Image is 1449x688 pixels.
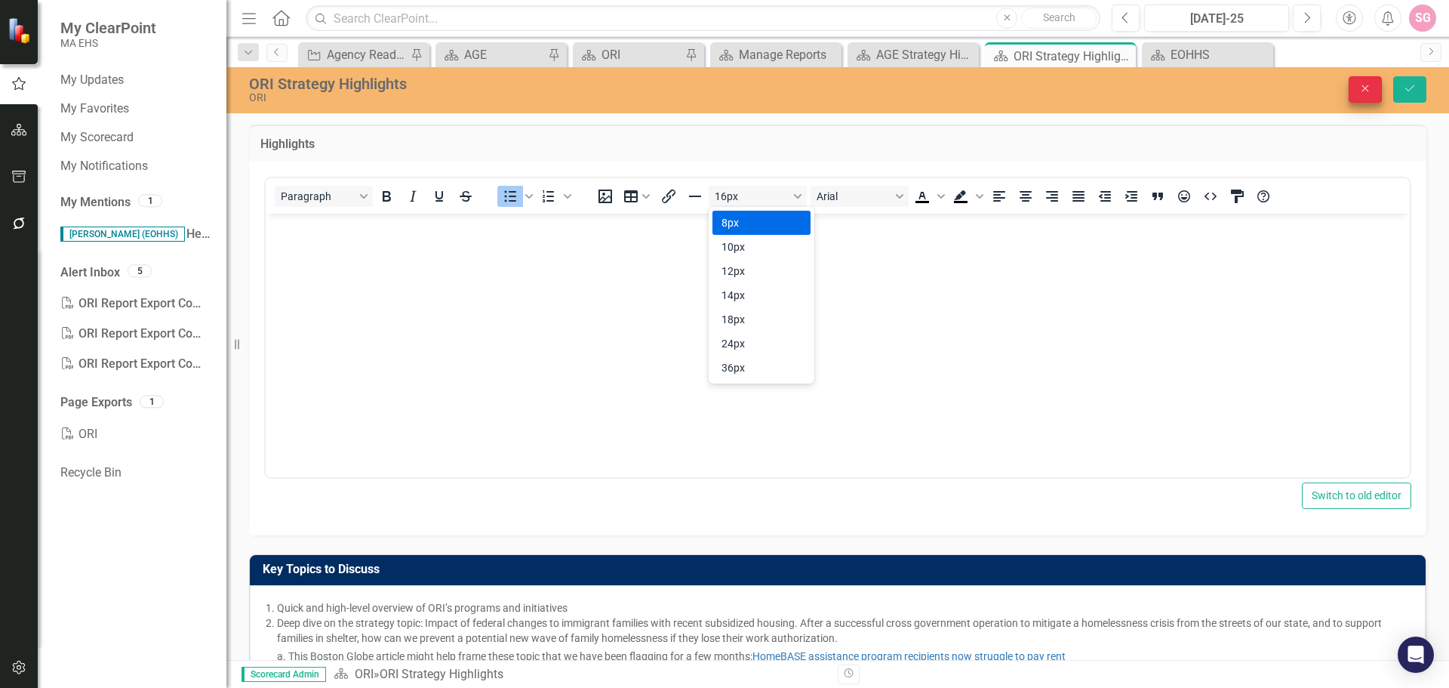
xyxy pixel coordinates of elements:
[263,563,1418,576] h3: Key Topics to Discuss
[453,186,478,207] button: Strikethrough
[721,286,780,304] div: 14px
[1251,186,1276,207] button: Help
[817,190,891,202] span: Arial
[1066,186,1091,207] button: Justify
[712,259,811,283] div: 12px
[374,186,399,207] button: Bold
[986,186,1012,207] button: Align left
[281,190,355,202] span: Paragraph
[721,262,780,280] div: 12px
[1014,47,1132,66] div: ORI Strategy Highlights
[739,45,838,64] div: Manage Reports
[60,19,156,37] span: My ClearPoint
[60,349,211,379] div: ORI Report Export Complete
[577,45,681,64] a: ORI
[1118,186,1144,207] button: Increase indent
[249,92,909,103] div: ORI
[851,45,975,64] a: AGE Strategy Highlights
[1092,186,1118,207] button: Decrease indent
[1039,186,1065,207] button: Align right
[1198,186,1223,207] button: HTML Editor
[497,186,535,207] div: Bullet list
[275,186,373,207] button: Block Paragraph
[306,5,1100,32] input: Search ClearPoint...
[1013,186,1038,207] button: Align center
[1144,5,1289,32] button: [DATE]-25
[712,332,811,356] div: 24px
[1146,45,1269,64] a: EOHHS
[60,72,211,89] a: My Updates
[1149,10,1284,28] div: [DATE]-25
[721,335,780,353] div: 24px
[60,227,185,242] span: [PERSON_NAME] (EOHHS)
[1021,8,1097,29] button: Search
[752,650,1066,662] a: HomeBASE assistance program recipients now struggle to pay rent
[601,45,681,64] div: ORI
[876,45,975,64] div: AGE Strategy Highlights
[249,76,909,92] div: ORI Strategy Highlights
[1302,483,1411,509] button: Switch to old editor
[60,264,120,282] a: Alert Inbox
[1409,5,1436,32] button: SG
[715,190,789,202] span: 16px
[327,45,407,64] div: Agency Readiness for an Aging Population
[334,666,826,683] div: »
[1398,637,1434,673] div: Open Intercom Messenger
[60,158,211,175] a: My Notifications
[721,359,780,377] div: 36px
[60,100,211,118] a: My Favorites
[266,214,1410,477] iframe: Rich Text Area
[60,419,211,449] a: ORI
[7,16,35,45] img: ClearPoint Strategy
[60,37,156,49] small: MA EHS
[60,227,339,241] span: Here is the test admin page.
[682,186,708,207] button: Horizontal line
[709,186,807,207] button: Font size 16px
[656,186,681,207] button: Insert/edit link
[140,395,164,408] div: 1
[714,45,838,64] a: Manage Reports
[241,667,326,682] span: Scorecard Admin
[260,137,1415,151] h3: Highlights
[1145,186,1171,207] button: Blockquote
[380,667,503,681] div: ORI Strategy Highlights
[277,615,1410,664] li: Deep dive on the strategy topic: Impact of federal changes to immigrant families with recent subs...
[909,186,947,207] div: Text color Black
[60,194,131,211] a: My Mentions
[439,45,544,64] a: AGE
[60,394,132,412] a: Page Exports
[400,186,426,207] button: Italic
[721,214,780,232] div: 8px
[712,235,811,259] div: 10px
[302,45,407,64] a: Agency Readiness for an Aging Population
[712,283,811,307] div: 14px
[712,356,811,380] div: 36px
[592,186,618,207] button: Insert image
[355,667,374,681] a: ORI
[619,186,655,207] button: Table
[1171,186,1197,207] button: Emojis
[426,186,452,207] button: Underline
[60,288,211,319] div: ORI Report Export Complete
[948,186,986,207] div: Background color Black
[277,600,1410,615] li: Quick and high-level overview of ORI’s programs and initiatives
[138,194,162,207] div: 1
[1043,11,1075,23] span: Search
[712,307,811,332] div: 18px
[721,238,780,256] div: 10px
[1171,45,1269,64] div: EOHHS
[60,319,211,349] div: ORI Report Export Complete
[60,464,211,482] a: Recycle Bin
[60,129,211,147] a: My Scorecard
[1224,186,1250,207] button: CSS Editor
[536,186,574,207] div: Numbered list
[464,45,544,64] div: AGE
[128,264,152,277] div: 5
[288,649,1410,664] li: This Boston Globe article might help frame these topic that we have been flagging for a few months:
[712,211,811,235] div: 8px
[811,186,909,207] button: Font Arial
